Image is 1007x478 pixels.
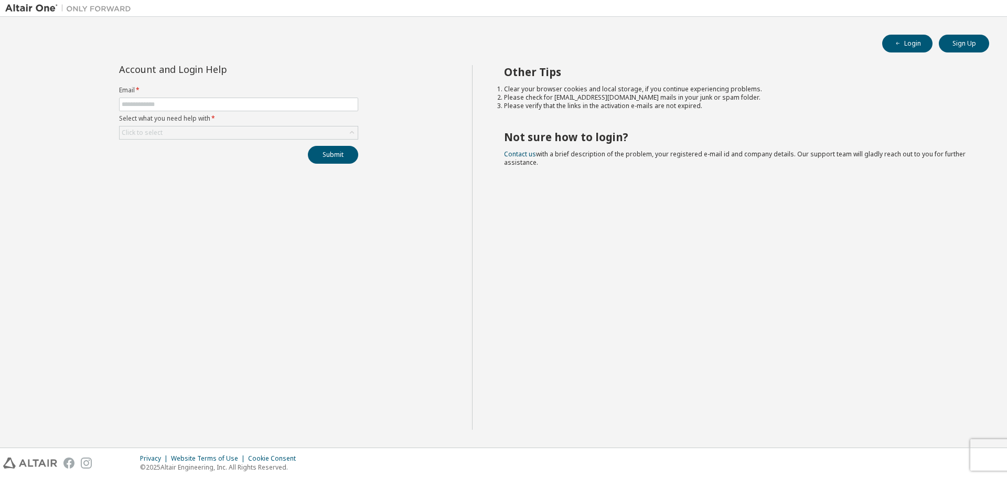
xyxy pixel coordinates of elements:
p: © 2025 Altair Engineering, Inc. All Rights Reserved. [140,463,302,472]
li: Clear your browser cookies and local storage, if you continue experiencing problems. [504,85,971,93]
img: facebook.svg [63,458,74,469]
h2: Other Tips [504,65,971,79]
div: Click to select [120,126,358,139]
label: Select what you need help with [119,114,358,123]
li: Please verify that the links in the activation e-mails are not expired. [504,102,971,110]
h2: Not sure how to login? [504,130,971,144]
img: altair_logo.svg [3,458,57,469]
a: Contact us [504,150,536,158]
div: Cookie Consent [248,454,302,463]
img: Altair One [5,3,136,14]
div: Account and Login Help [119,65,310,73]
div: Click to select [122,129,163,137]
li: Please check for [EMAIL_ADDRESS][DOMAIN_NAME] mails in your junk or spam folder. [504,93,971,102]
div: Website Terms of Use [171,454,248,463]
button: Submit [308,146,358,164]
button: Sign Up [939,35,989,52]
div: Privacy [140,454,171,463]
img: instagram.svg [81,458,92,469]
span: with a brief description of the problem, your registered e-mail id and company details. Our suppo... [504,150,966,167]
button: Login [882,35,933,52]
label: Email [119,86,358,94]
